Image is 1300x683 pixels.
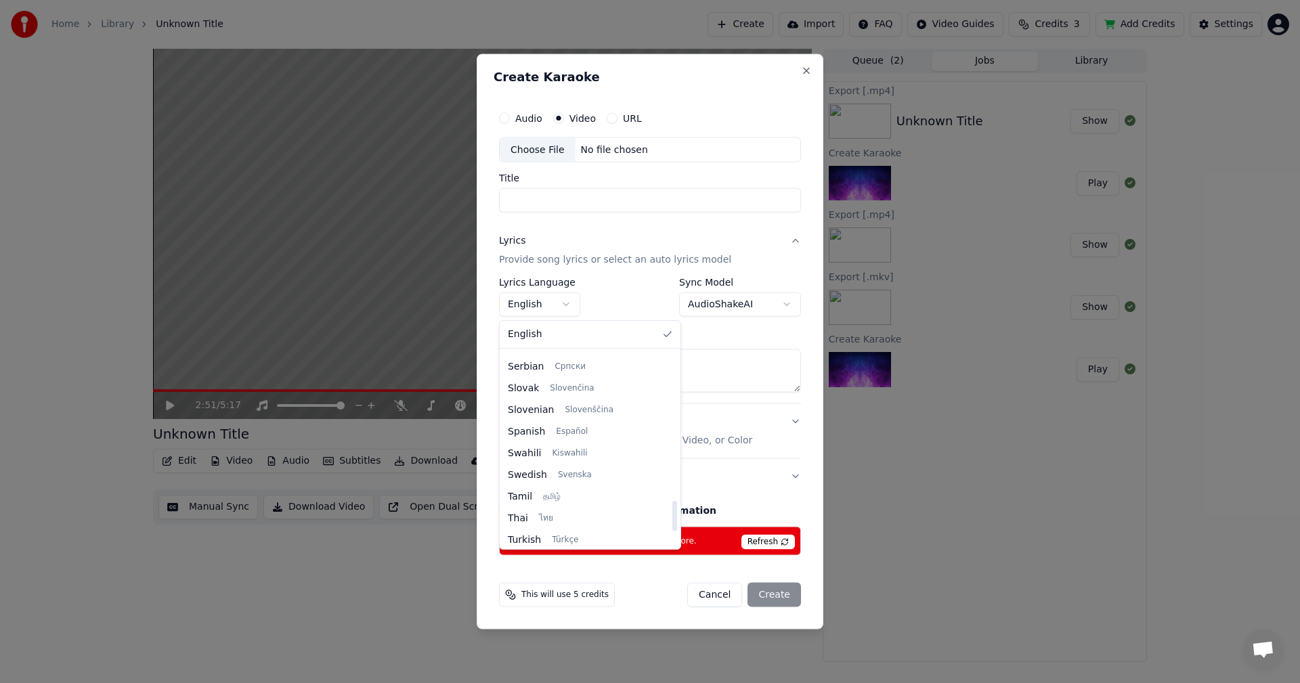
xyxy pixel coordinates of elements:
[539,513,553,524] span: ไทย
[555,361,586,372] span: Српски
[508,447,541,460] span: Swahili
[550,383,594,394] span: Slovenčina
[565,405,613,416] span: Slovenščina
[508,382,539,395] span: Slovak
[508,468,547,482] span: Swedish
[558,470,592,481] span: Svenska
[508,403,554,417] span: Slovenian
[508,490,532,504] span: Tamil
[508,512,528,525] span: Thai
[543,491,561,502] span: தமிழ்
[508,360,544,374] span: Serbian
[552,448,587,459] span: Kiswahili
[508,533,541,547] span: Turkish
[508,425,545,439] span: Spanish
[508,328,542,341] span: English
[552,535,578,546] span: Türkçe
[556,426,588,437] span: Español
